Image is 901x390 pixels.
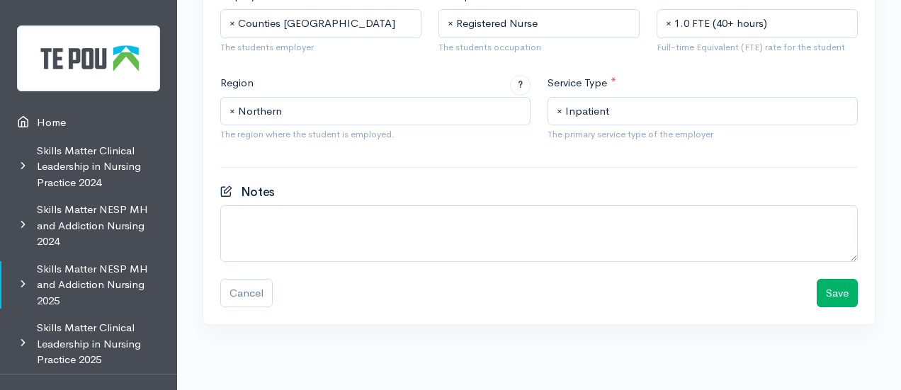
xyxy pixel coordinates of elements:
[220,9,421,38] span: Counties Manukau
[518,79,523,91] b: ?
[548,75,616,91] label: Service Type
[438,40,640,55] small: The students occupation
[657,40,858,55] small: Full-time Equivalent (FTE) rate for the student
[229,16,415,32] span: Counties Manukau
[220,40,421,55] small: The students employer
[220,75,254,91] label: Region
[510,75,531,96] a: ?
[557,103,851,120] span: Inpatient
[666,16,671,32] span: Remove all items
[229,103,524,120] span: Northern
[220,97,531,126] span: Northern
[17,25,160,91] img: Te Pou
[666,16,851,32] span: 1.0 FTE (40+ hours)
[220,127,531,142] small: The region where the student is employed.
[229,103,235,120] span: Remove all items
[817,279,858,308] button: Save
[548,127,858,142] small: The primary service type of the employer
[448,16,453,32] span: Remove all items
[548,97,858,126] span: Inpatient
[557,103,562,120] span: Remove all items
[448,16,633,32] span: Registered Nurse
[657,9,858,38] span: 1.0 FTE (40+ hours)
[220,185,275,200] h3: Notes
[229,16,235,32] span: Remove all items
[220,279,273,308] a: Cancel
[438,9,640,38] span: Registered Nurse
